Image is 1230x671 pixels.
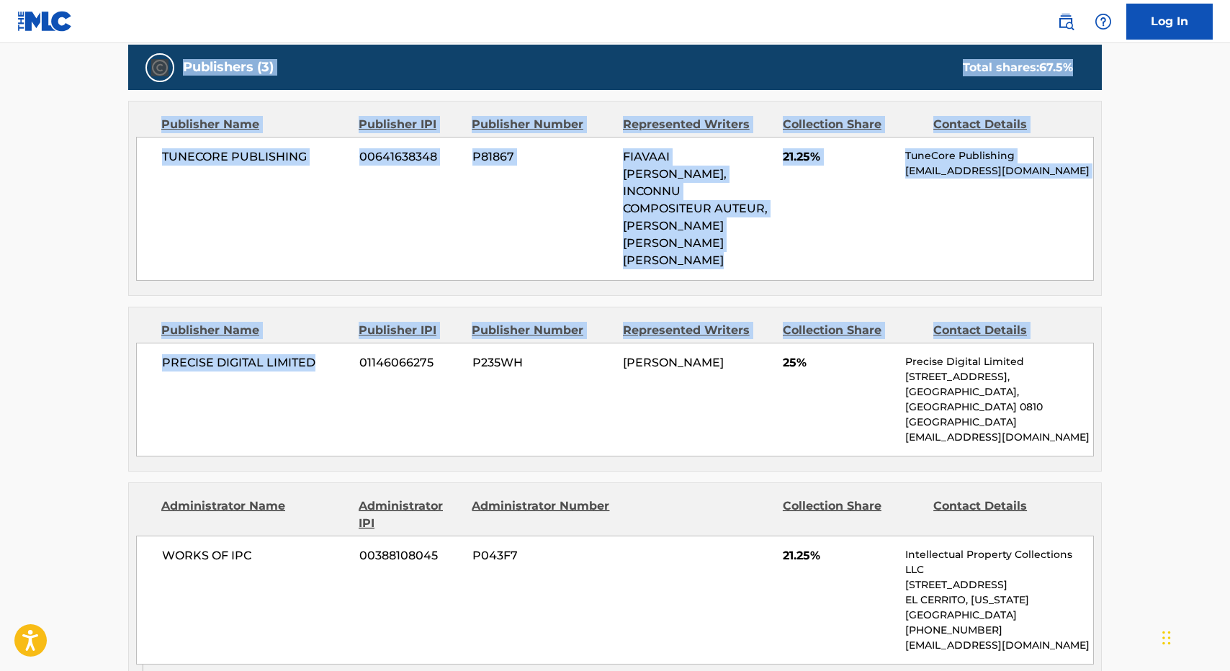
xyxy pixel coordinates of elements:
div: Collection Share [783,497,922,532]
p: [GEOGRAPHIC_DATA] [905,415,1093,430]
div: Administrator Number [472,497,611,532]
h5: Publishers (3) [183,59,274,76]
div: Collection Share [783,116,922,133]
p: [EMAIL_ADDRESS][DOMAIN_NAME] [905,430,1093,445]
span: WORKS OF IPC [162,547,349,564]
p: [STREET_ADDRESS] [905,577,1093,593]
img: search [1057,13,1074,30]
a: Public Search [1051,7,1080,36]
div: Publisher Number [472,116,611,133]
span: TUNECORE PUBLISHING [162,148,349,166]
p: Intellectual Property Collections LLC [905,547,1093,577]
span: PRECISE DIGITAL LIMITED [162,354,349,371]
img: MLC Logo [17,11,73,32]
div: Publisher IPI [359,322,461,339]
span: 01146066275 [359,354,462,371]
div: Total shares: [963,59,1073,76]
p: [GEOGRAPHIC_DATA], [GEOGRAPHIC_DATA] 0810 [905,384,1093,415]
div: Administrator Name [161,497,348,532]
div: Contact Details [933,322,1073,339]
div: Help [1089,7,1118,36]
p: [STREET_ADDRESS], [905,369,1093,384]
p: [PHONE_NUMBER] [905,623,1093,638]
p: TuneCore Publishing [905,148,1093,163]
iframe: Chat Widget [1158,602,1230,671]
div: Contact Details [933,497,1073,532]
div: Publisher Number [472,322,611,339]
div: Drag [1162,616,1171,659]
span: P235WH [472,354,612,371]
span: 00641638348 [359,148,462,166]
p: [EMAIL_ADDRESS][DOMAIN_NAME] [905,638,1093,653]
span: 21.25% [783,547,894,564]
img: Publishers [151,59,169,76]
span: 67.5 % [1039,60,1073,74]
div: Contact Details [933,116,1073,133]
a: Log In [1126,4,1213,40]
span: P043F7 [472,547,612,564]
p: [EMAIL_ADDRESS][DOMAIN_NAME] [905,163,1093,179]
img: help [1095,13,1112,30]
p: Precise Digital Limited [905,354,1093,369]
div: Administrator IPI [359,497,461,532]
span: FIAVAAI [PERSON_NAME], INCONNU COMPOSITEUR AUTEUR, [PERSON_NAME] [PERSON_NAME] [PERSON_NAME] [623,150,768,267]
span: P81867 [472,148,612,166]
div: Collection Share [783,322,922,339]
div: Represented Writers [623,322,772,339]
span: 00388108045 [359,547,462,564]
div: Publisher IPI [359,116,461,133]
div: Represented Writers [623,116,772,133]
span: 21.25% [783,148,894,166]
span: [PERSON_NAME] [623,356,724,369]
span: 25% [783,354,894,371]
div: Publisher Name [161,322,348,339]
div: Publisher Name [161,116,348,133]
p: EL CERRITO, [US_STATE][GEOGRAPHIC_DATA] [905,593,1093,623]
